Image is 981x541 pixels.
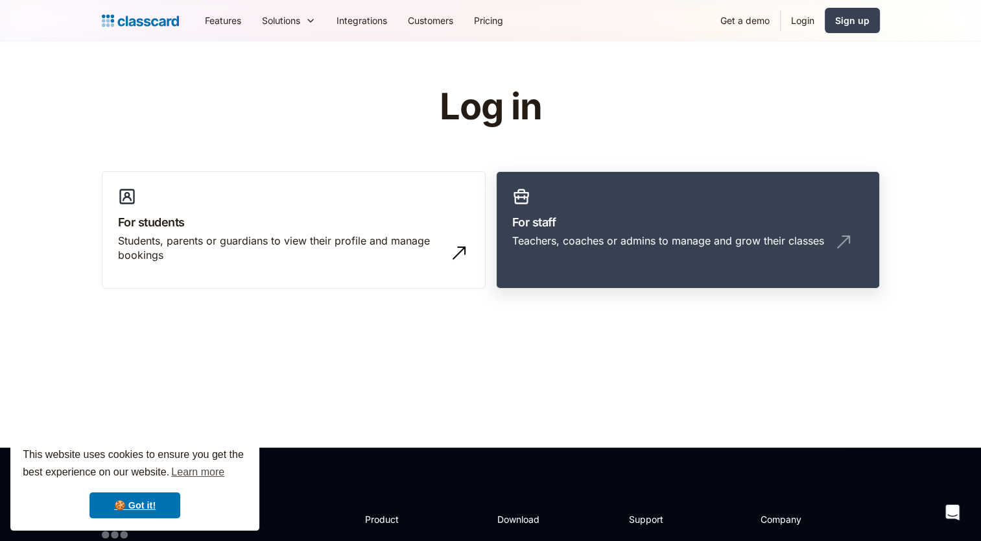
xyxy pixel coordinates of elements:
a: Integrations [326,6,397,35]
a: Pricing [464,6,514,35]
div: Open Intercom Messenger [937,497,968,528]
a: For staffTeachers, coaches or admins to manage and grow their classes [496,171,880,289]
div: Teachers, coaches or admins to manage and grow their classes [512,234,824,248]
a: dismiss cookie message [89,492,180,518]
h2: Company [761,512,847,526]
a: Sign up [825,8,880,33]
a: Features [195,6,252,35]
h2: Download [497,512,550,526]
a: Login [781,6,825,35]
a: For studentsStudents, parents or guardians to view their profile and manage bookings [102,171,486,289]
h1: Log in [285,87,696,127]
a: Get a demo [710,6,780,35]
div: Students, parents or guardians to view their profile and manage bookings [118,234,443,263]
div: Sign up [835,14,869,27]
span: This website uses cookies to ensure you get the best experience on our website. [23,447,247,482]
a: home [102,12,179,30]
div: Solutions [262,14,300,27]
h2: Support [629,512,681,526]
h2: Product [365,512,434,526]
div: Solutions [252,6,326,35]
a: learn more about cookies [169,463,226,482]
a: Customers [397,6,464,35]
div: cookieconsent [10,435,259,531]
h3: For students [118,213,469,231]
h3: For staff [512,213,864,231]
